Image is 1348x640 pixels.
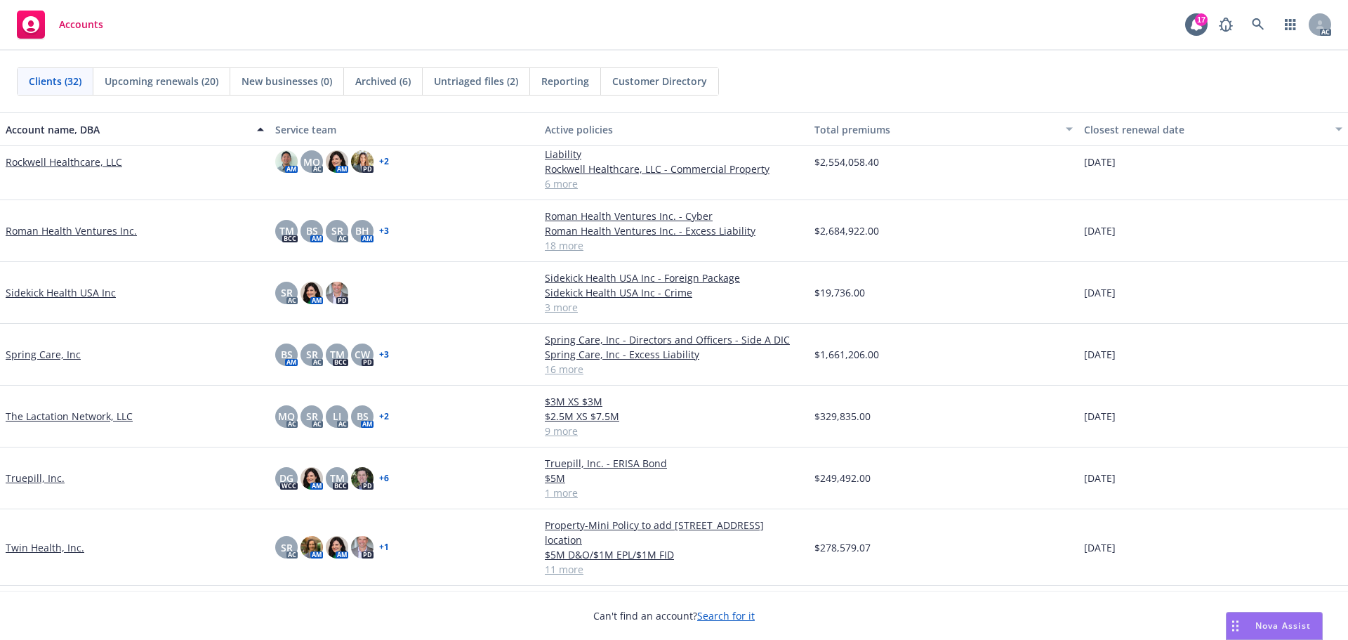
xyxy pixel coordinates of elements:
span: [DATE] [1084,285,1116,300]
a: 9 more [545,424,803,438]
span: [DATE] [1084,223,1116,238]
a: Switch app [1276,11,1304,39]
a: Sidekick Health USA Inc - Foreign Package [545,270,803,285]
a: Property-Mini Policy to add [STREET_ADDRESS] location [545,518,803,547]
span: BS [357,409,369,424]
span: LI [333,409,341,424]
span: TM [279,223,294,238]
a: Accounts [11,5,109,44]
a: Search for it [697,609,755,622]
span: SR [331,223,343,238]
span: Upcoming renewals (20) [105,74,218,89]
a: 3 more [545,300,803,315]
span: $249,492.00 [814,471,871,485]
a: Twin Health, Inc. [6,540,84,555]
span: [DATE] [1084,347,1116,362]
span: [DATE] [1084,471,1116,485]
span: SR [281,540,293,555]
a: Truepill, Inc. [6,471,65,485]
a: Roman Health Ventures Inc. [6,223,137,238]
div: Active policies [545,122,803,137]
img: photo [300,467,323,490]
a: + 2 [379,412,389,421]
img: photo [326,536,348,559]
span: [DATE] [1084,155,1116,169]
img: photo [351,536,374,559]
span: $329,835.00 [814,409,871,424]
div: Total premiums [814,122,1057,137]
img: photo [326,150,348,173]
a: Sidekick Health USA Inc [6,285,116,300]
a: Spring Care, Inc - Directors and Officers - Side A DIC [545,332,803,347]
a: $2.5M XS $7.5M [545,409,803,424]
span: Nova Assist [1255,620,1311,632]
a: + 1 [379,543,389,551]
a: + 6 [379,474,389,483]
a: $3M XS $3M [545,394,803,409]
div: Closest renewal date [1084,122,1327,137]
div: Service team [275,122,534,137]
span: Clients (32) [29,74,81,89]
button: Total premiums [809,112,1078,146]
a: $5M [545,471,803,485]
span: MQ [303,155,320,169]
a: Rockwell Healthcare, LLC - Employment Practices Liability [545,132,803,162]
img: photo [326,282,348,304]
img: photo [351,150,374,173]
span: BH [355,223,369,238]
span: MQ [278,409,295,424]
span: [DATE] [1084,540,1116,555]
a: Search [1244,11,1272,39]
span: TM [330,347,345,362]
a: 18 more [545,238,803,253]
a: Spring Care, Inc - Excess Liability [545,347,803,362]
div: 17 [1195,13,1208,26]
a: 1 more [545,485,803,500]
a: The Lactation Network, LLC [6,409,133,424]
span: $19,736.00 [814,285,865,300]
span: $2,554,058.40 [814,155,879,169]
img: photo [300,536,323,559]
span: [DATE] [1084,409,1116,424]
span: $278,579.07 [814,540,871,555]
button: Closest renewal date [1078,112,1348,146]
span: $1,661,206.00 [814,347,879,362]
span: Reporting [541,74,589,89]
img: photo [300,282,323,304]
a: + 3 [379,351,389,359]
img: photo [275,150,298,173]
span: Accounts [59,19,103,30]
button: Nova Assist [1226,612,1323,640]
a: 11 more [545,562,803,577]
div: Drag to move [1227,613,1244,639]
a: Roman Health Ventures Inc. - Cyber [545,209,803,223]
a: + 2 [379,157,389,166]
a: Truepill, Inc. - ERISA Bond [545,456,803,471]
a: Rockwell Healthcare, LLC - Commercial Property [545,162,803,176]
button: Service team [270,112,539,146]
span: DG [279,471,293,485]
a: Sidekick Health USA Inc - Crime [545,285,803,300]
a: Rockwell Healthcare, LLC [6,155,122,169]
span: BS [306,223,318,238]
span: SR [306,409,318,424]
span: Customer Directory [612,74,707,89]
span: New businesses (0) [242,74,332,89]
a: 16 more [545,362,803,377]
img: photo [351,467,374,490]
a: Report a Bug [1212,11,1240,39]
span: Archived (6) [355,74,411,89]
span: $2,684,922.00 [814,223,879,238]
button: Active policies [539,112,809,146]
span: CW [355,347,370,362]
span: Can't find an account? [593,608,755,623]
a: + 3 [379,227,389,235]
a: Spring Care, Inc [6,347,81,362]
div: Account name, DBA [6,122,249,137]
